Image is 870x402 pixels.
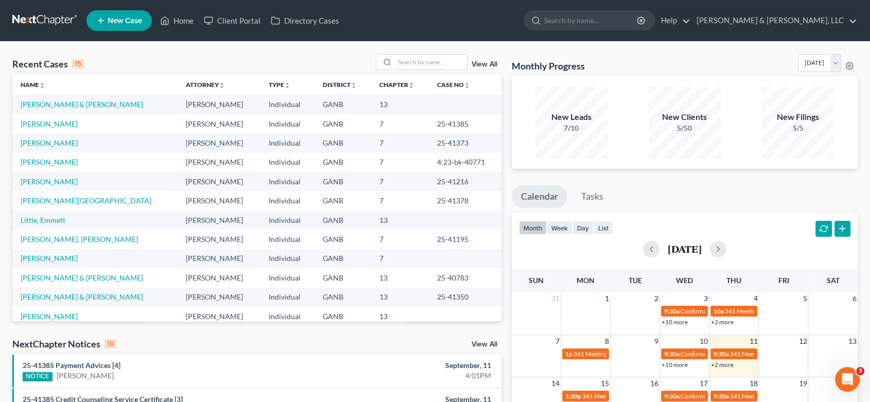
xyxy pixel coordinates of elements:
[39,82,45,89] i: unfold_more
[268,81,290,89] a: Typeunfold_more
[108,17,142,25] span: New Case
[714,392,729,400] span: 9:30a
[21,196,151,205] a: [PERSON_NAME][GEOGRAPHIC_DATA]
[178,268,260,287] td: [PERSON_NAME]
[437,81,470,89] a: Case Nounfold_more
[577,276,595,285] span: Mon
[21,177,78,186] a: [PERSON_NAME]
[315,172,371,191] td: GANB
[23,361,120,370] a: 25-41385 Payment Advices [4]
[178,172,260,191] td: [PERSON_NAME]
[371,249,429,268] td: 7
[21,312,78,321] a: [PERSON_NAME]
[379,81,414,89] a: Chapterunfold_more
[653,335,659,347] span: 9
[429,288,501,307] td: 25-41350
[260,307,315,326] td: Individual
[178,191,260,210] td: [PERSON_NAME]
[315,249,371,268] td: GANB
[315,288,371,307] td: GANB
[178,95,260,114] td: [PERSON_NAME]
[711,361,734,369] a: +2 more
[664,307,680,315] span: 9:30a
[664,392,680,400] span: 9:30a
[351,82,357,89] i: unfold_more
[178,288,260,307] td: [PERSON_NAME]
[371,211,429,230] td: 13
[371,153,429,172] td: 7
[826,276,839,285] span: Sat
[550,292,561,305] span: 31
[12,338,116,350] div: NextChapter Notices
[802,292,808,305] span: 5
[178,249,260,268] td: [PERSON_NAME]
[699,377,709,390] span: 17
[778,276,789,285] span: Fri
[315,211,371,230] td: GANB
[664,350,680,358] span: 9:30a
[512,60,585,72] h3: Monthly Progress
[550,377,561,390] span: 14
[23,372,53,381] div: NOTICE
[178,133,260,152] td: [PERSON_NAME]
[371,172,429,191] td: 7
[699,335,709,347] span: 10
[342,371,491,381] div: 4:01PM
[21,81,45,89] a: Nameunfold_more
[260,95,315,114] td: Individual
[472,61,497,68] a: View All
[323,81,357,89] a: Districtunfold_more
[748,377,758,390] span: 18
[544,11,638,30] input: Search by name...
[529,276,544,285] span: Sun
[429,230,501,249] td: 25-41195
[371,307,429,326] td: 13
[748,335,758,347] span: 11
[554,335,561,347] span: 7
[565,392,581,400] span: 1:30p
[21,119,78,128] a: [PERSON_NAME]
[429,133,501,152] td: 25-41373
[21,158,78,166] a: [PERSON_NAME]
[604,292,610,305] span: 1
[676,276,693,285] span: Wed
[691,11,857,30] a: [PERSON_NAME] & [PERSON_NAME], LLC
[565,350,572,358] span: 1p
[371,268,429,287] td: 13
[649,377,659,390] span: 16
[726,276,741,285] span: Thu
[371,114,429,133] td: 7
[856,367,864,375] span: 3
[429,191,501,210] td: 25-41378
[21,235,138,243] a: [PERSON_NAME], [PERSON_NAME]
[797,335,808,347] span: 12
[668,243,702,254] h2: [DATE]
[714,307,724,315] span: 10a
[315,191,371,210] td: GANB
[519,221,547,235] button: month
[429,172,501,191] td: 25-41216
[260,172,315,191] td: Individual
[653,292,659,305] span: 2
[662,318,688,326] a: +10 more
[762,123,834,133] div: 5/5
[429,268,501,287] td: 25-40783
[315,133,371,152] td: GANB
[714,350,729,358] span: 9:30a
[371,288,429,307] td: 13
[464,82,470,89] i: unfold_more
[371,95,429,114] td: 13
[266,11,344,30] a: Directory Cases
[12,58,84,70] div: Recent Cases
[199,11,266,30] a: Client Portal
[315,268,371,287] td: GANB
[582,392,675,400] span: 341 Meeting for [PERSON_NAME]
[315,153,371,172] td: GANB
[703,292,709,305] span: 3
[600,377,610,390] span: 15
[21,254,78,263] a: [PERSON_NAME]
[260,268,315,287] td: Individual
[752,292,758,305] span: 4
[797,377,808,390] span: 19
[681,392,818,400] span: Confirmation Hearing for [PERSON_NAME][DATE]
